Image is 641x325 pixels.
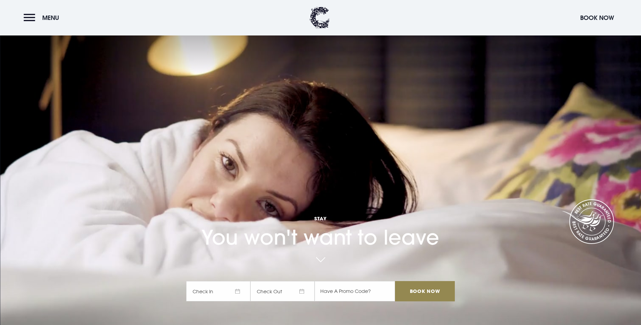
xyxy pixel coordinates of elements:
span: Menu [42,14,59,22]
span: Stay [186,215,454,222]
span: Check In [186,281,250,301]
span: Check Out [250,281,315,301]
input: Book Now [395,281,454,301]
input: Have A Promo Code? [315,281,395,301]
img: Clandeboye Lodge [310,7,330,29]
button: Book Now [577,10,617,25]
button: Menu [24,10,63,25]
h1: You won't want to leave [186,195,454,249]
